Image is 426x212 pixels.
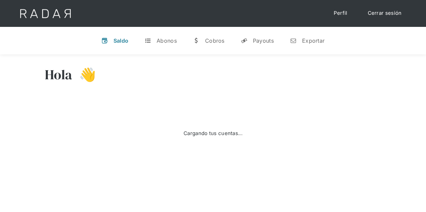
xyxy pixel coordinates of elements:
a: Perfil [327,7,354,20]
div: Cargando tus cuentas... [184,130,242,137]
div: w [193,37,200,44]
div: Payouts [253,37,274,44]
div: Cobros [205,37,225,44]
div: t [144,37,151,44]
div: y [241,37,248,44]
div: Saldo [113,37,129,44]
div: v [101,37,108,44]
h3: 👋 [72,66,96,83]
div: n [290,37,297,44]
div: Exportar [302,37,325,44]
a: Cerrar sesión [361,7,408,20]
div: Abonos [157,37,177,44]
h3: Hola [45,66,72,83]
